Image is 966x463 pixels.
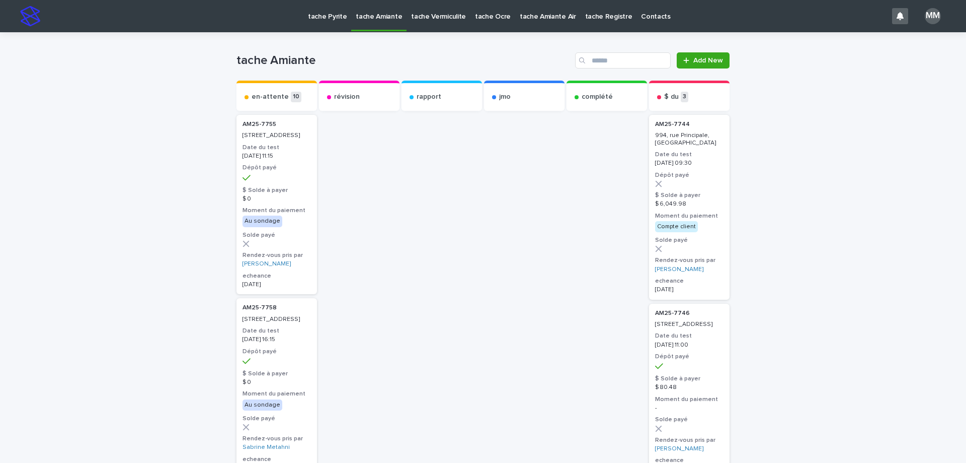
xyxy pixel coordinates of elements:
[655,132,723,147] p: 994, rue Principale, [GEOGRAPHIC_DATA]
[655,310,723,317] p: AM25-7746
[655,221,698,232] div: Compte client
[243,144,311,152] h3: Date du test
[243,327,311,335] h3: Date du test
[499,93,511,101] p: jmo
[693,57,723,64] span: Add New
[243,186,311,194] h3: $ Solde à payer
[655,445,703,452] a: [PERSON_NAME]
[655,256,723,264] h3: Rendez-vous pris par
[334,93,360,101] p: révision
[243,260,291,268] a: [PERSON_NAME]
[655,266,703,273] a: [PERSON_NAME]
[655,277,723,285] h3: echeance
[243,216,282,227] div: Au sondage
[925,8,941,24] div: MM
[649,115,730,300] a: AM25-7744 994, rue Principale, [GEOGRAPHIC_DATA]Date du test[DATE] 09:30Dépôt payé$ Solde à payer...
[655,405,723,412] p: -
[243,231,311,239] h3: Solde payé
[243,121,311,128] p: AM25-7755
[655,416,723,424] h3: Solde payé
[243,153,311,160] p: [DATE] 11:15
[243,304,311,311] p: AM25-7758
[243,336,311,343] p: [DATE] 16:15
[243,415,311,423] h3: Solde payé
[655,436,723,444] h3: Rendez-vous pris par
[243,379,311,386] p: $ 0
[252,93,289,101] p: en-attente
[291,92,301,102] p: 10
[417,93,441,101] p: rapport
[243,370,311,378] h3: $ Solde à payer
[575,52,671,69] input: Search
[243,132,311,139] p: [STREET_ADDRESS]
[243,272,311,280] h3: echeance
[243,316,311,323] p: [STREET_ADDRESS]
[243,444,290,451] a: Sabrine Metahni
[655,384,723,391] p: $ 80.48
[243,281,311,288] p: [DATE]
[655,121,723,128] p: AM25-7744
[243,390,311,398] h3: Moment du paiement
[582,93,613,101] p: complété
[664,93,679,101] p: $ du
[243,195,311,203] p: $ 0
[243,435,311,443] h3: Rendez-vous pris par
[677,52,730,69] a: Add New
[243,164,311,172] h3: Dépôt payé
[243,348,311,356] h3: Dépôt payé
[655,332,723,340] h3: Date du test
[243,207,311,215] h3: Moment du paiement
[655,353,723,361] h3: Dépôt payé
[236,115,317,294] a: AM25-7755 [STREET_ADDRESS]Date du test[DATE] 11:15Dépôt payé$ Solde à payer$ 0Moment du paiementA...
[655,286,723,293] p: [DATE]
[655,160,723,167] p: [DATE] 09:30
[655,212,723,220] h3: Moment du paiement
[655,151,723,159] h3: Date du test
[655,375,723,383] h3: $ Solde à payer
[655,321,723,328] p: [STREET_ADDRESS]
[655,201,723,208] p: $ 6,049.98
[20,6,40,26] img: stacker-logo-s-only.png
[655,342,723,349] p: [DATE] 11:00
[655,171,723,179] h3: Dépôt payé
[236,53,571,68] h1: tache Amiante
[655,191,723,200] h3: $ Solde à payer
[655,236,723,244] h3: Solde payé
[243,251,311,259] h3: Rendez-vous pris par
[655,395,723,404] h3: Moment du paiement
[681,92,688,102] p: 3
[243,400,282,411] div: Au sondage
